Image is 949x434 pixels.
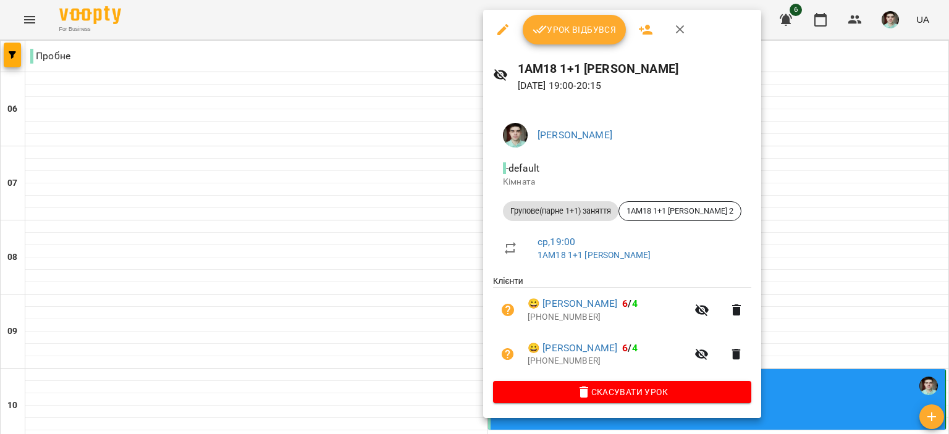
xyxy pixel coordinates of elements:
[528,311,687,323] p: [PHONE_NUMBER]
[518,78,751,93] p: [DATE] 19:00 - 20:15
[632,298,638,309] span: 4
[622,298,628,309] span: 6
[632,342,638,354] span: 4
[618,201,741,221] div: 1АМ18 1+1 [PERSON_NAME] 2
[538,236,575,248] a: ср , 19:00
[622,342,637,354] b: /
[528,355,687,367] p: [PHONE_NUMBER]
[622,342,628,354] span: 6
[493,340,523,369] button: Візит ще не сплачено. Додати оплату?
[518,59,751,78] h6: 1АМ18 1+1 [PERSON_NAME]
[533,22,617,37] span: Урок відбувся
[538,129,612,141] a: [PERSON_NAME]
[503,162,542,174] span: - default
[528,341,617,356] a: 😀 [PERSON_NAME]
[493,381,751,403] button: Скасувати Урок
[503,206,618,217] span: Групове(парне 1+1) заняття
[493,275,751,380] ul: Клієнти
[619,206,741,217] span: 1АМ18 1+1 [PERSON_NAME] 2
[622,298,637,309] b: /
[503,176,741,188] p: Кімната
[503,385,741,399] span: Скасувати Урок
[493,295,523,325] button: Візит ще не сплачено. Додати оплату?
[528,296,617,311] a: 😀 [PERSON_NAME]
[503,123,528,148] img: 8482cb4e613eaef2b7d25a10e2b5d949.jpg
[538,250,651,260] a: 1АМ18 1+1 [PERSON_NAME]
[523,15,626,44] button: Урок відбувся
